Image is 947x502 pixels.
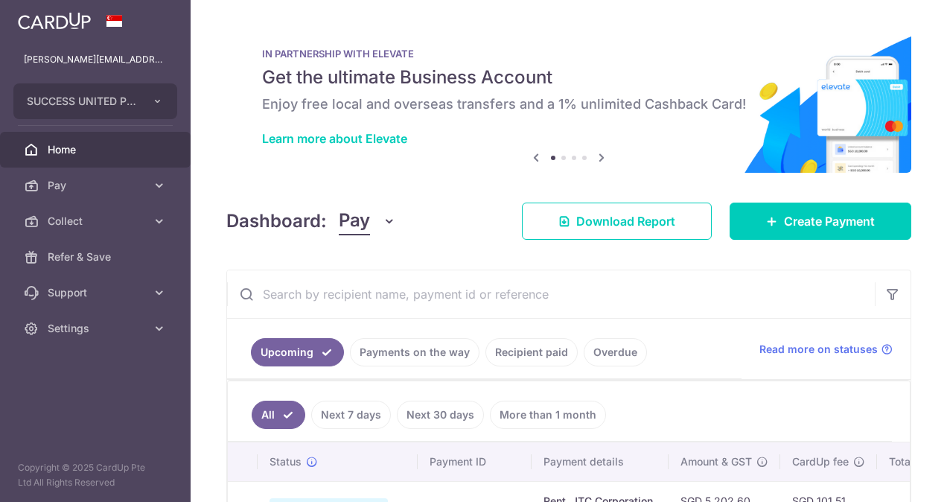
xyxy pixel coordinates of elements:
img: Renovation banner [226,24,911,173]
span: Total amt. [889,454,938,469]
span: Support [48,285,146,300]
a: Download Report [522,203,712,240]
a: Payments on the way [350,338,479,366]
span: Pay [339,207,370,235]
span: Download Report [576,212,675,230]
a: Recipient paid [485,338,578,366]
p: [PERSON_NAME][EMAIL_ADDRESS][DOMAIN_NAME] [24,52,167,67]
span: Settings [48,321,146,336]
a: All [252,401,305,429]
h5: Get the ultimate Business Account [262,66,876,89]
a: Next 7 days [311,401,391,429]
a: Create Payment [730,203,911,240]
h4: Dashboard: [226,208,327,235]
span: SUCCESS UNITED PTE. LTD. [27,94,137,109]
img: CardUp [18,12,91,30]
a: More than 1 month [490,401,606,429]
span: Create Payment [784,212,875,230]
h6: Enjoy free local and overseas transfers and a 1% unlimited Cashback Card! [262,95,876,113]
a: Upcoming [251,338,344,366]
input: Search by recipient name, payment id or reference [227,270,875,318]
a: Overdue [584,338,647,366]
th: Payment details [532,442,669,481]
span: Refer & Save [48,250,146,264]
span: CardUp fee [792,454,849,469]
span: Pay [48,178,146,193]
span: Amount & GST [680,454,752,469]
span: Status [270,454,302,469]
span: Home [48,142,146,157]
p: IN PARTNERSHIP WITH ELEVATE [262,48,876,60]
span: Collect [48,214,146,229]
a: Learn more about Elevate [262,131,407,146]
th: Payment ID [418,442,532,481]
a: Next 30 days [397,401,484,429]
button: SUCCESS UNITED PTE. LTD. [13,83,177,119]
a: Read more on statuses [759,342,893,357]
span: Read more on statuses [759,342,878,357]
button: Pay [339,207,396,235]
